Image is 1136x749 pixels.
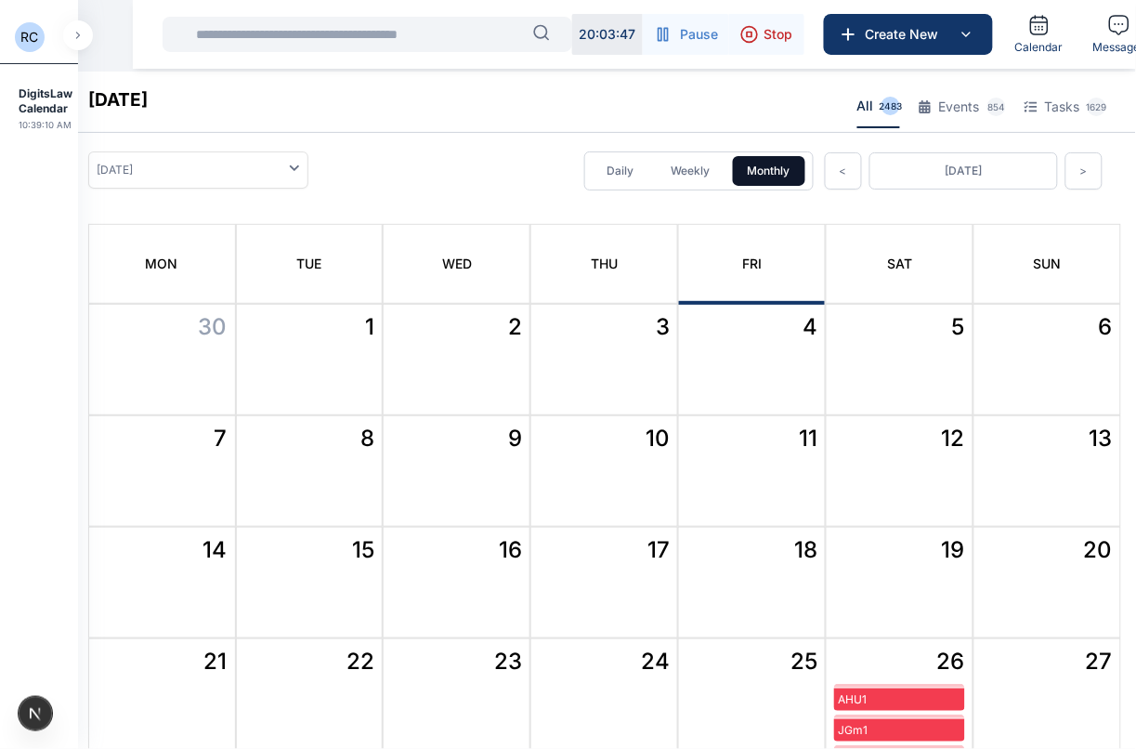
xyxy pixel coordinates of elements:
button: Daily [593,156,649,186]
div: [DATE] [88,90,148,109]
span: 25 [790,647,817,677]
div: Wed [383,224,530,304]
span: 26 [937,647,965,677]
span: 30 [199,312,228,342]
button: Tasks1629 [1025,97,1106,128]
span: 1 [365,312,374,342]
span: Create New [858,25,955,44]
span: Pause [680,25,718,44]
span: [DATE] [97,163,300,177]
span: 13 [1090,424,1113,453]
div: Thu [530,224,678,304]
button: RC [15,22,45,52]
span: 27 [1086,647,1113,677]
div: Fri [678,224,826,304]
span: 7 [215,424,228,453]
span: 20 [1084,535,1113,565]
div: [DATE] [869,152,1058,190]
button: All2483 [857,97,900,128]
span: 17 [647,535,670,565]
div: Mon [88,224,236,304]
button: Events854 [919,97,1006,128]
span: 8 [360,424,374,453]
div: JGm1 [834,719,965,742]
div: Sat [826,224,973,304]
button: Monthly [733,156,805,186]
span: 22 [346,647,374,677]
span: 3 [656,312,670,342]
a: Calendar [1008,7,1071,62]
span: 24 [641,647,670,677]
span: 11 [799,424,817,453]
span: 23 [494,647,522,677]
span: Calendar [1015,40,1064,55]
span: Stop [764,25,793,44]
button: > [1065,152,1103,190]
span: 2483 [881,97,900,115]
span: 12 [942,424,965,453]
span: 18 [794,535,817,565]
span: 6 [1099,312,1113,342]
span: 5 [952,312,965,342]
span: 1629 [1088,98,1106,116]
span: 9 [508,424,522,453]
button: Create New [824,14,993,55]
button: Stop [729,14,804,55]
div: Tue [236,224,384,304]
button: Pause [643,14,729,55]
span: 10 [646,424,670,453]
span: 4 [803,312,817,342]
span: 19 [942,535,965,565]
p: 10:39:10 AM [19,116,72,135]
div: AHU1 [834,689,965,711]
button: < [825,152,862,190]
button: Weekly [657,156,725,186]
span: 2 [508,312,522,342]
span: 21 [204,647,228,677]
h2: DigitsLaw Calendar [19,86,72,116]
div: Sun [973,224,1121,304]
span: 854 [987,98,1006,116]
span: 15 [352,535,374,565]
span: 16 [499,535,522,565]
span: 14 [203,535,228,565]
p: 20 : 03 : 47 [580,25,636,44]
